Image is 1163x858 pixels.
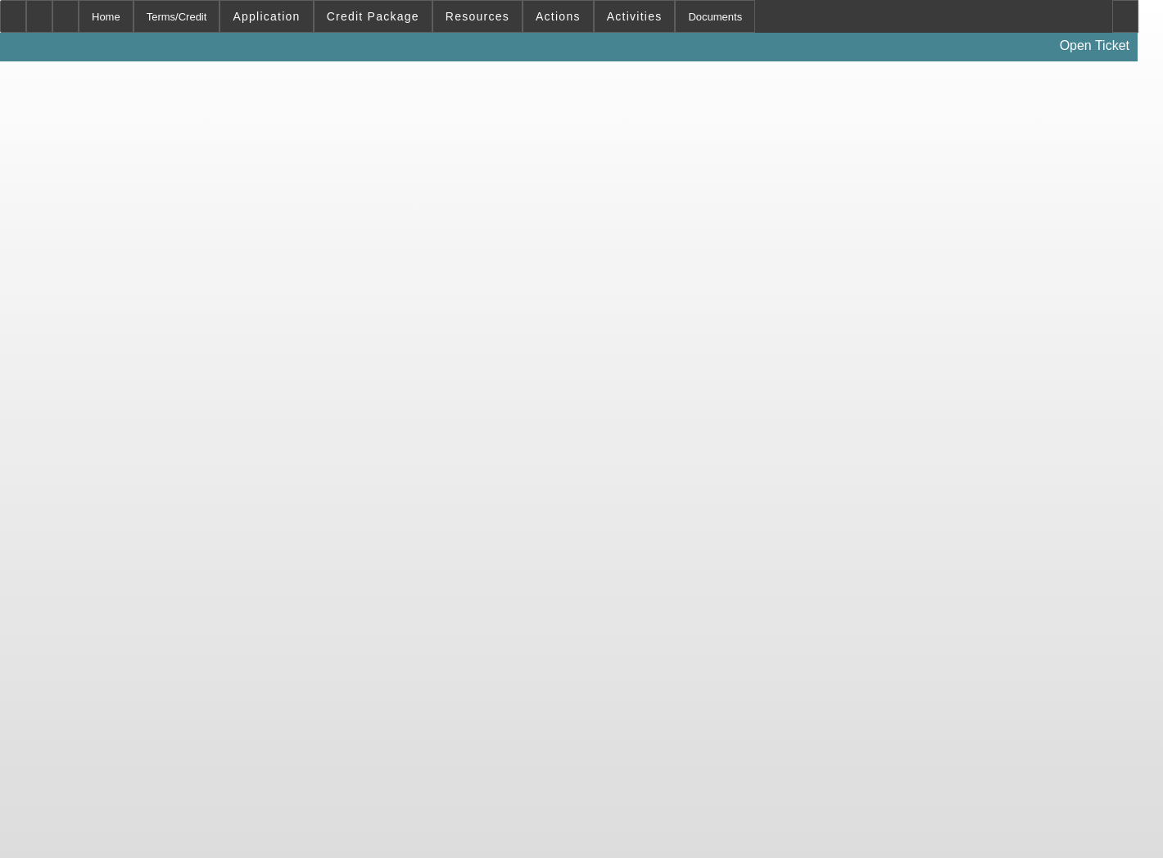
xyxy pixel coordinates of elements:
button: Actions [523,1,593,32]
button: Credit Package [315,1,432,32]
span: Resources [446,10,509,23]
button: Application [220,1,312,32]
span: Actions [536,10,581,23]
span: Activities [607,10,663,23]
span: Credit Package [327,10,419,23]
button: Activities [595,1,675,32]
button: Resources [433,1,522,32]
span: Application [233,10,300,23]
a: Open Ticket [1053,32,1136,60]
